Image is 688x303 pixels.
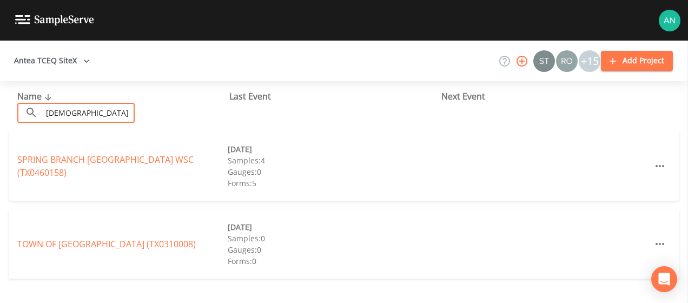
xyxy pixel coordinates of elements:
[228,233,438,244] div: Samples: 0
[579,50,600,72] div: +15
[601,51,673,71] button: Add Project
[15,15,94,25] img: logo
[228,143,438,155] div: [DATE]
[556,50,578,72] img: 7e5c62b91fde3b9fc00588adc1700c9a
[228,166,438,177] div: Gauges: 0
[533,50,555,72] img: c0670e89e469b6405363224a5fca805c
[533,50,555,72] div: Stan Porter
[555,50,578,72] div: Rodolfo Ramirez
[659,10,680,31] img: 51c7c3e02574da21b92f622ac0f1a754
[651,266,677,292] div: Open Intercom Messenger
[17,154,194,179] a: SPRING BRANCH [GEOGRAPHIC_DATA] WSC (TX0460158)
[228,155,438,166] div: Samples: 4
[228,177,438,189] div: Forms: 5
[17,90,55,102] span: Name
[228,244,438,255] div: Gauges: 0
[441,90,653,103] div: Next Event
[229,90,441,103] div: Last Event
[10,51,94,71] button: Antea TCEQ SiteX
[17,238,196,250] a: TOWN OF [GEOGRAPHIC_DATA] (TX0310008)
[42,103,135,123] input: Search Projects
[228,221,438,233] div: [DATE]
[228,255,438,267] div: Forms: 0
